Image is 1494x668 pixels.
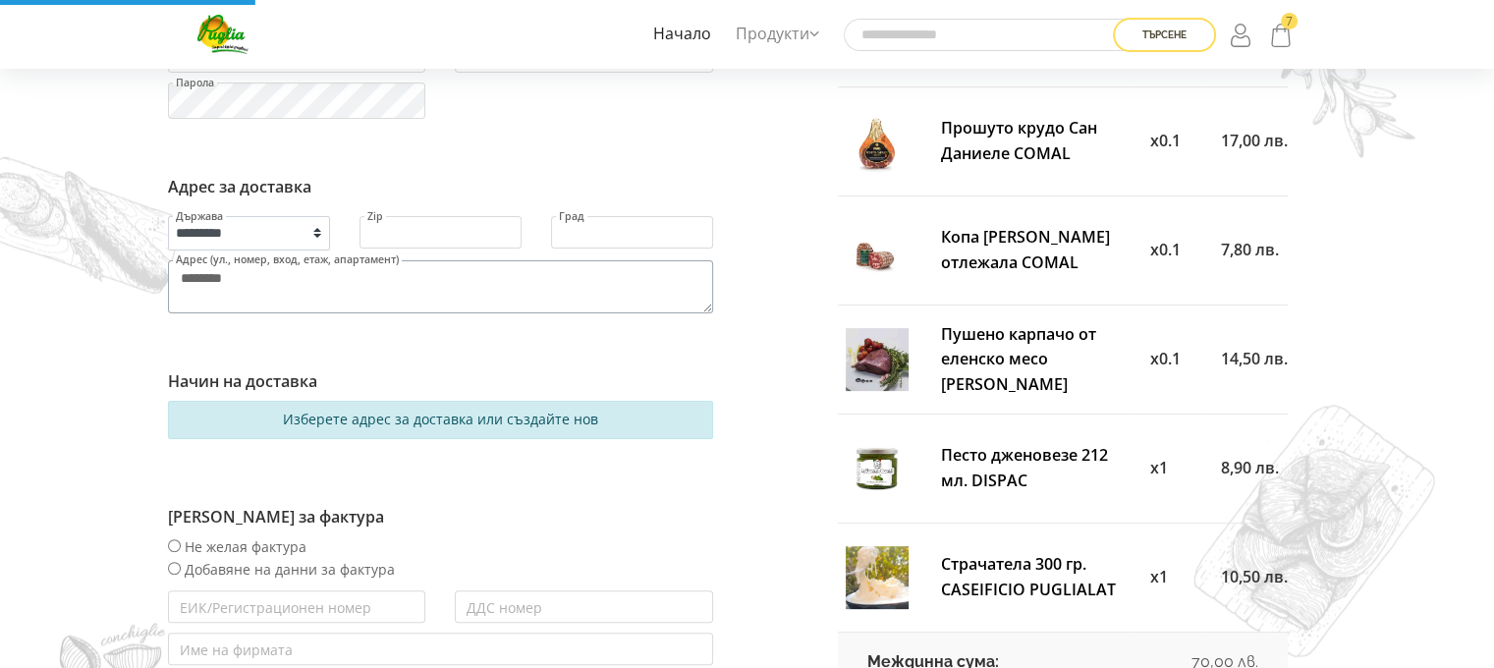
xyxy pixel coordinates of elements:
span: 7,80 лв. [1221,239,1279,260]
a: Начало [648,12,716,57]
a: Прошуто крудо Сан Даниеле COMAL [941,117,1097,164]
label: Име на фирмата [179,643,294,657]
img: proshuto-krudo-san-daniele-comal-thumb.jpg [846,110,909,173]
button: Търсене [1113,18,1216,52]
div: Изберете адрес за доставка или създайте нов [181,409,699,430]
span: Добавяне на данни за фактура [185,560,395,579]
h6: Адрес за доставка [168,178,713,196]
img: demo [1193,405,1435,657]
label: Адрес (ул., номер, вход, етаж, апартамент) [175,254,400,265]
img: stracciatella-gioia-gr300-thumb.jpg [846,546,909,609]
span: 8,90 лв. [1221,457,1279,478]
input: Добавяне на данни за фактура [168,562,181,575]
label: Zip [366,211,384,222]
label: Държава [175,211,224,222]
span: 17,00 лв. [1221,130,1288,151]
h6: Начин на доставка [168,372,713,391]
label: Парола [175,78,215,88]
span: x0.1 [1149,348,1180,369]
input: Търсене в сайта [844,19,1138,51]
span: 10,50 лв. [1221,566,1288,587]
a: Копа [PERSON_NAME] отлежала COMAL [941,226,1110,273]
input: Не желая фактура [168,539,181,552]
img: kopa-di-parma-otlezhala-comal-thumb.jpg [846,219,909,282]
span: 14,50 лв. [1221,348,1288,369]
a: Страчатела 300 гр. CASEIFICIO PUGLIALAT [941,553,1116,600]
a: 7 [1264,16,1298,53]
a: Пушено карпачо от еленско месо [PERSON_NAME] [941,323,1096,395]
h6: [PERSON_NAME] за фактура [168,508,713,527]
span: 7 [1281,13,1298,29]
label: ЕИК/Регистрационен номер [179,601,372,615]
label: ДДС номер [466,601,543,615]
span: x0.1 [1149,239,1180,260]
span: Не желая фактура [185,537,306,556]
span: x0.1 [1149,130,1180,151]
img: pesto-dzhenoveze-212-ml-dispac-thumb.jpg [846,437,909,500]
a: Песто дженовезе 212 мл. DISPAC [941,444,1108,491]
img: pusheno-karpacho-ot-elensko-meso-bernardini-thumb.jpg [846,328,909,391]
span: x1 [1149,457,1167,478]
a: Login [1226,16,1259,53]
label: Град [558,211,585,222]
a: Продукти [731,12,824,57]
span: x1 [1149,566,1167,587]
